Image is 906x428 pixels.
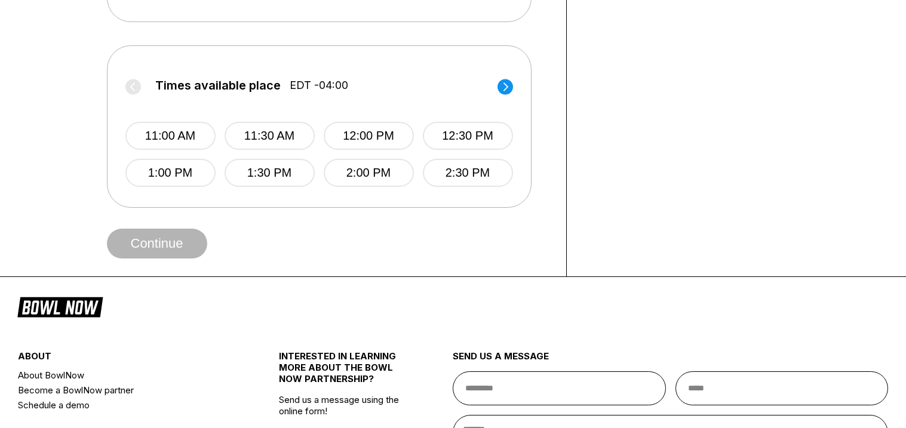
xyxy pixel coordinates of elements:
[125,122,216,150] button: 11:00 AM
[290,79,348,92] span: EDT -04:00
[324,159,414,187] button: 2:00 PM
[125,159,216,187] button: 1:00 PM
[324,122,414,150] button: 12:00 PM
[423,159,513,187] button: 2:30 PM
[279,350,410,394] div: INTERESTED IN LEARNING MORE ABOUT THE BOWL NOW PARTNERSHIP?
[18,368,235,383] a: About BowlNow
[155,79,281,92] span: Times available place
[453,350,888,371] div: send us a message
[423,122,513,150] button: 12:30 PM
[18,350,235,368] div: about
[225,122,315,150] button: 11:30 AM
[18,398,235,412] a: Schedule a demo
[225,159,315,187] button: 1:30 PM
[18,383,235,398] a: Become a BowlNow partner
